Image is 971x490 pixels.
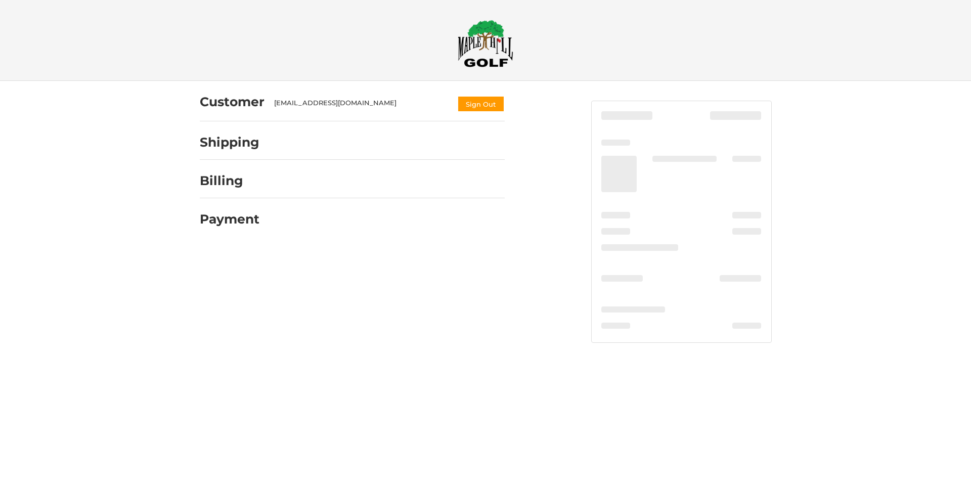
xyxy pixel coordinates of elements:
h2: Shipping [200,135,259,150]
iframe: Google Customer Reviews [888,463,971,490]
h2: Billing [200,173,259,189]
button: Sign Out [457,96,505,112]
h2: Customer [200,94,264,110]
iframe: Gorgias live chat messenger [10,447,122,480]
h2: Payment [200,211,259,227]
img: Maple Hill Golf [458,20,513,67]
div: [EMAIL_ADDRESS][DOMAIN_NAME] [274,98,447,112]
